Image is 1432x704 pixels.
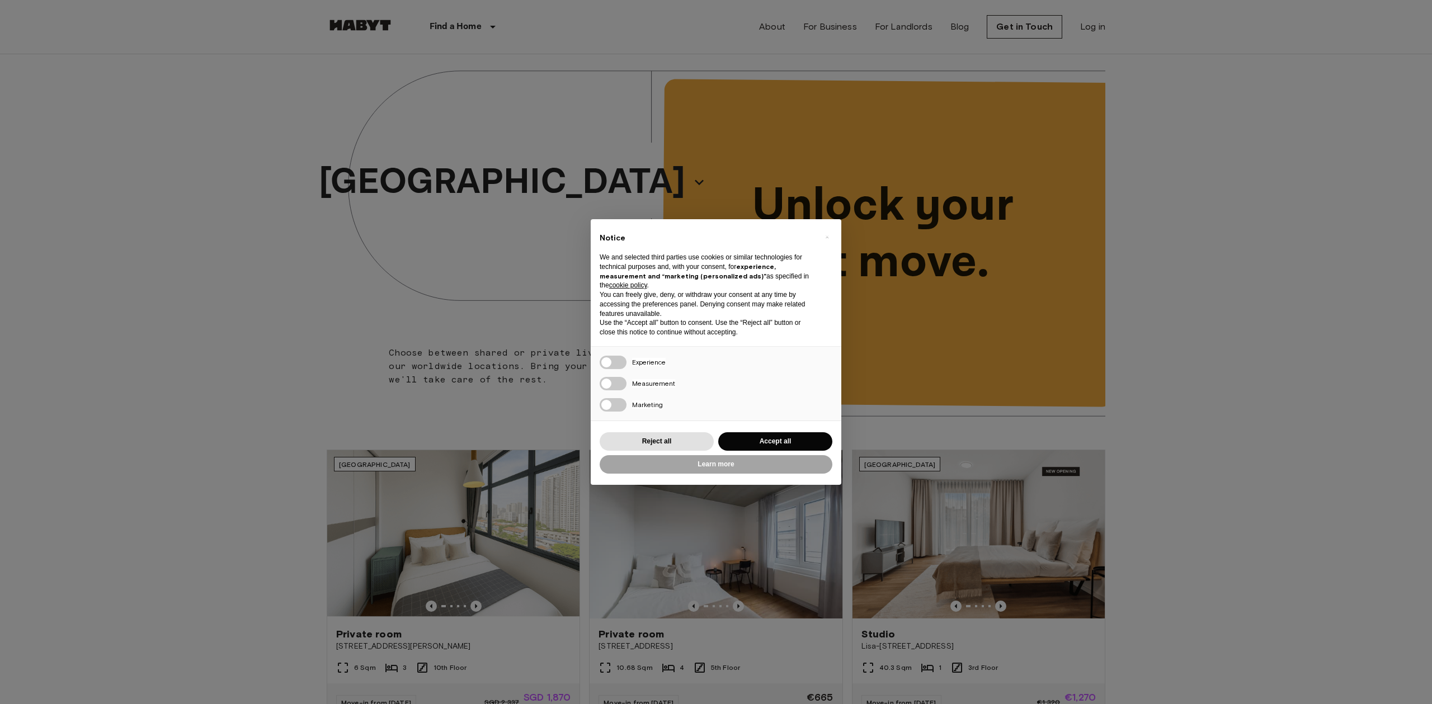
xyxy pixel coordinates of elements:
p: Use the “Accept all” button to consent. Use the “Reject all” button or close this notice to conti... [600,318,814,337]
span: Marketing [632,400,663,409]
span: Experience [632,358,666,366]
button: Learn more [600,455,832,474]
button: Reject all [600,432,714,451]
p: You can freely give, deny, or withdraw your consent at any time by accessing the preferences pane... [600,290,814,318]
h2: Notice [600,233,814,244]
strong: experience, measurement and “marketing (personalized ads)” [600,262,776,280]
button: Close this notice [818,228,836,246]
a: cookie policy [609,281,647,289]
span: Measurement [632,379,675,388]
button: Accept all [718,432,832,451]
span: × [825,230,829,244]
p: We and selected third parties use cookies or similar technologies for technical purposes and, wit... [600,253,814,290]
